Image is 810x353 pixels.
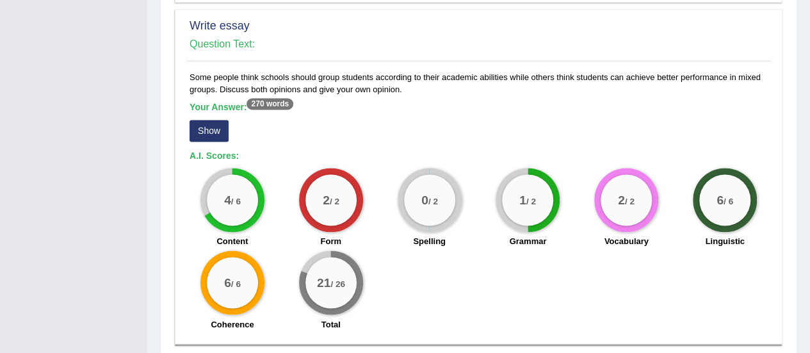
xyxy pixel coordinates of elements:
small: / 2 [428,196,437,206]
label: Content [216,235,248,247]
label: Spelling [413,235,446,247]
big: 1 [519,192,526,206]
label: Grammar [509,235,546,247]
label: Linguistic [705,235,744,247]
b: Your Answer: [190,102,293,112]
big: 21 [317,275,330,290]
big: 2 [618,192,625,206]
small: / 2 [330,196,339,206]
small: / 2 [526,196,536,206]
small: / 2 [625,196,635,206]
big: 2 [323,192,330,206]
label: Coherence [211,318,254,330]
h2: Write essay [190,20,768,33]
label: Total [321,318,341,330]
big: 0 [421,192,428,206]
small: / 6 [231,196,241,206]
h4: Question Text: [190,38,768,50]
label: Vocabulary [604,235,649,247]
button: Show [190,120,229,142]
div: Some people think schools should group students according to their academic abilities while other... [186,71,771,337]
small: / 26 [330,279,345,288]
sup: 270 words [247,98,293,110]
big: 4 [224,192,231,206]
big: 6 [717,192,724,206]
b: A.I. Scores: [190,151,239,161]
small: / 6 [231,279,241,288]
big: 6 [224,275,231,290]
label: Form [320,235,341,247]
small: / 6 [724,196,733,206]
